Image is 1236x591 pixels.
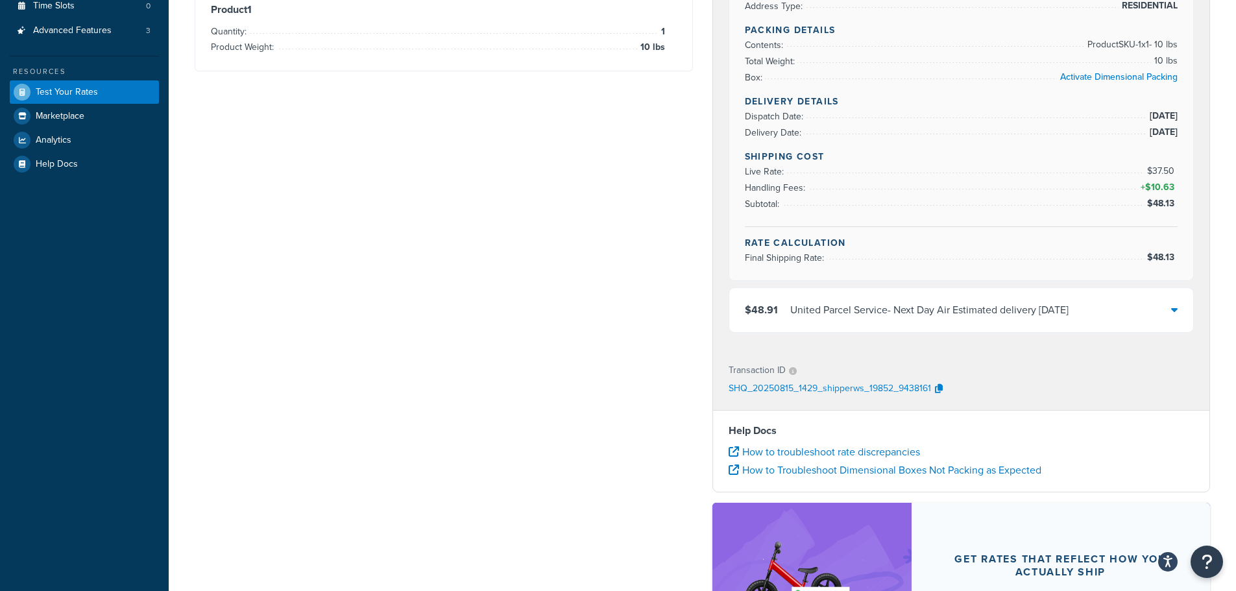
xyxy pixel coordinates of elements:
span: $37.50 [1147,164,1178,178]
span: 1 [658,24,665,40]
a: Marketplace [10,104,159,128]
h4: Delivery Details [745,95,1178,108]
a: How to Troubleshoot Dimensional Boxes Not Packing as Expected [729,463,1041,477]
span: Analytics [36,135,71,146]
div: Resources [10,66,159,77]
span: Quantity: [211,25,250,38]
span: [DATE] [1146,125,1178,140]
div: United Parcel Service - Next Day Air Estimated delivery [DATE] [790,301,1069,319]
span: Final Shipping Rate: [745,251,827,265]
span: Dispatch Date: [745,110,806,123]
span: $48.13 [1147,197,1178,210]
span: Box: [745,71,766,84]
span: + [1138,180,1178,195]
a: Help Docs [10,152,159,176]
span: 10 lbs [637,40,665,55]
h4: Rate Calculation [745,236,1178,250]
span: Advanced Features [33,25,112,36]
span: Total Weight: [745,54,798,68]
h4: Packing Details [745,23,1178,37]
span: Marketplace [36,111,84,122]
span: Live Rate: [745,165,787,178]
a: Analytics [10,128,159,152]
span: $48.13 [1147,250,1178,264]
span: Contents: [745,38,786,52]
p: Transaction ID [729,361,786,380]
span: Help Docs [36,159,78,170]
span: Handling Fees: [745,181,808,195]
a: How to troubleshoot rate discrepancies [729,444,920,459]
span: Product Weight: [211,40,277,54]
span: Test Your Rates [36,87,98,98]
span: 10 lbs [1151,53,1178,69]
h4: Help Docs [729,423,1194,439]
a: Advanced Features3 [10,19,159,43]
span: Subtotal: [745,197,782,211]
button: Open Resource Center [1191,546,1223,578]
span: 3 [146,25,151,36]
a: Activate Dimensional Packing [1060,70,1178,84]
a: Test Your Rates [10,80,159,104]
div: Get rates that reflect how you actually ship [943,553,1180,579]
span: [DATE] [1146,108,1178,124]
span: $10.63 [1145,180,1178,194]
h3: Product 1 [211,3,677,16]
span: Time Slots [33,1,75,12]
span: $48.91 [745,302,778,317]
p: SHQ_20250815_1429_shipperws_19852_9438161 [729,380,931,399]
h4: Shipping Cost [745,150,1178,163]
span: 0 [146,1,151,12]
li: Advanced Features [10,19,159,43]
span: Delivery Date: [745,126,805,139]
span: Product SKU-1 x 1 - 10 lbs [1084,37,1178,53]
